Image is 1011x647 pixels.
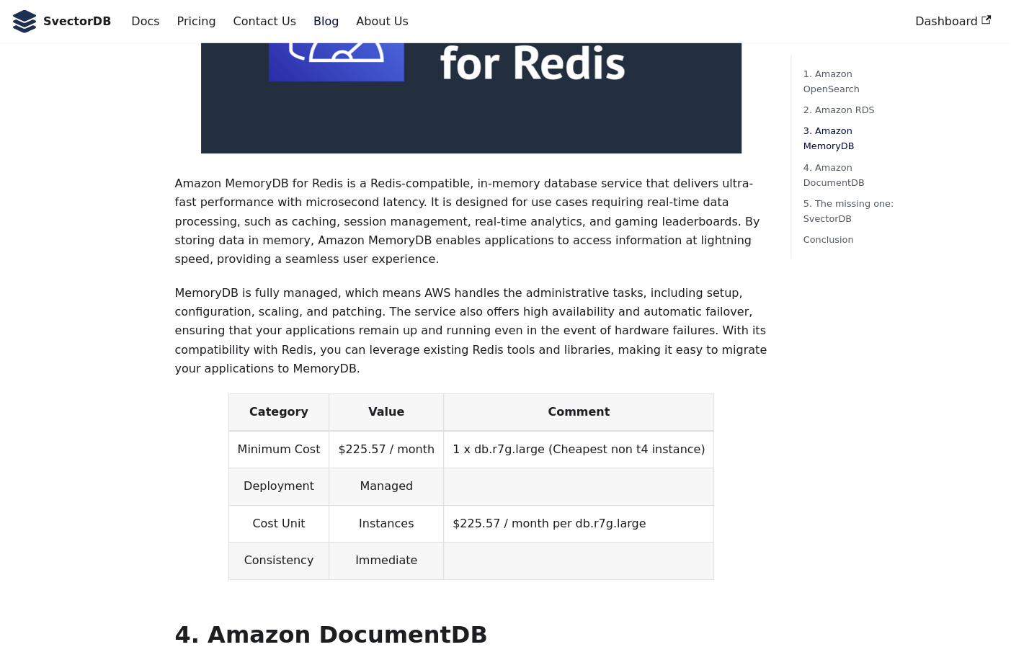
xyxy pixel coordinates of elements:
[123,9,168,34] a: Docs
[443,431,713,468] td: 1 x db.r7g.large (Cheapest non t4 instance)
[329,393,444,431] th: Value
[803,160,899,190] a: 4. Amazon DocumentDB
[907,9,999,34] a: Dashboard
[329,543,444,579] td: Immediate
[305,9,347,34] a: Blog
[329,505,444,542] td: Instances
[224,9,304,34] a: Contact Us
[228,431,329,468] td: Minimum Cost
[174,284,767,379] p: MemoryDB is fully managed, which means AWS handles the administrative tasks, including setup, con...
[174,174,767,269] p: Amazon MemoryDB for Redis is a Redis-compatible, in-memory database service that delivers ultra-f...
[803,232,899,247] a: Conclusion
[329,468,444,505] td: Managed
[803,102,899,117] a: 2. Amazon RDS
[228,468,329,505] td: Deployment
[12,10,111,33] a: SvectorDB LogoSvectorDB
[347,9,417,34] a: About Us
[12,10,37,33] img: SvectorDB Logo
[169,9,225,34] a: Pricing
[228,505,329,542] td: Cost Unit
[443,505,713,542] td: $225.57 / month per db.r7g.large
[228,393,329,431] th: Category
[443,393,713,431] th: Comment
[228,543,329,579] td: Consistency
[803,66,899,97] a: 1. Amazon OpenSearch
[803,123,899,153] a: 3. Amazon MemoryDB
[803,196,899,226] a: 5. The missing one: SvectorDB
[43,12,111,31] b: SvectorDB
[329,431,444,468] td: $225.57 / month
